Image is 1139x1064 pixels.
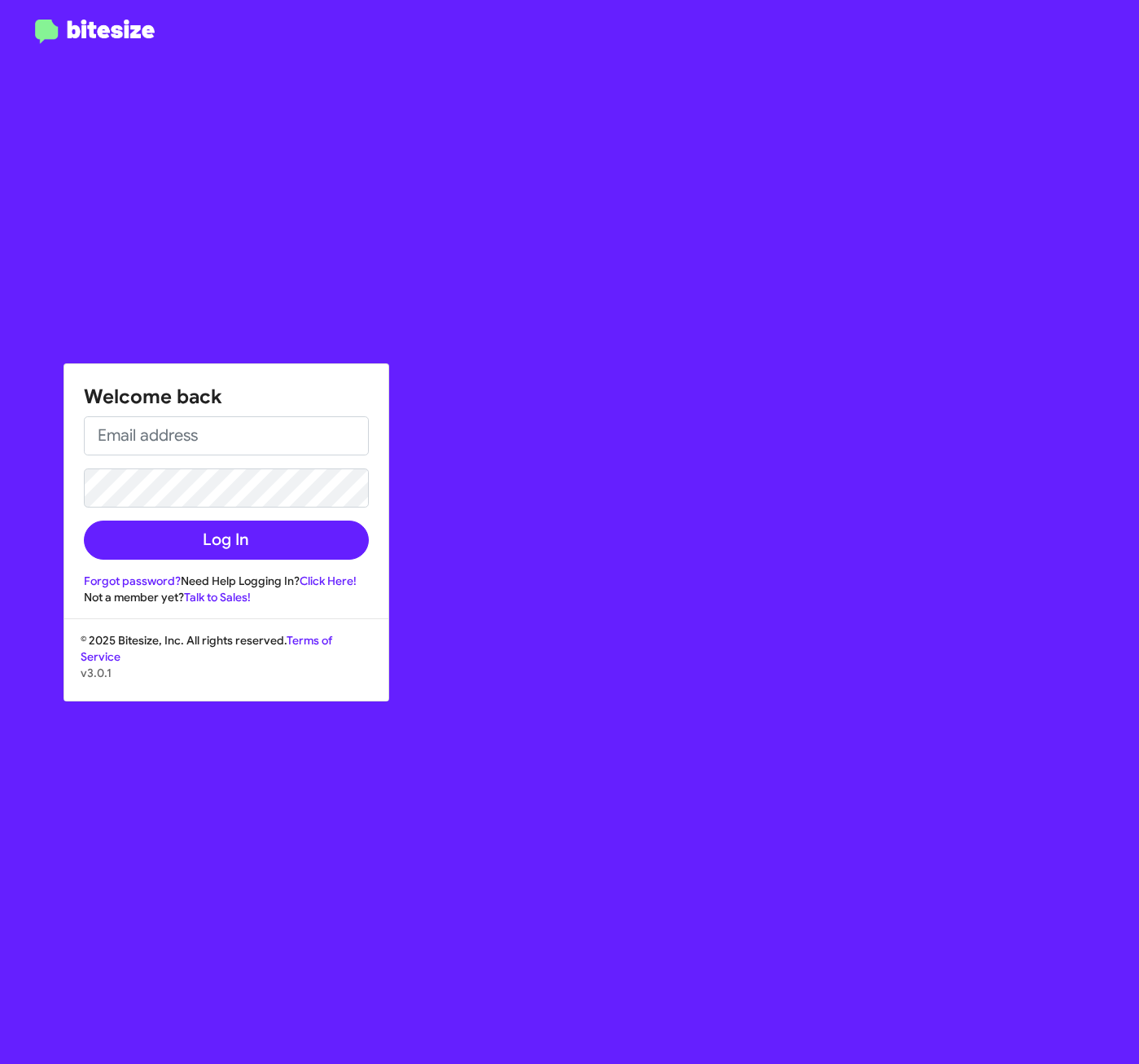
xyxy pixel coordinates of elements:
[84,573,369,589] div: Need Help Logging In?
[81,633,332,664] a: Terms of Service
[184,590,251,605] a: Talk to Sales!
[84,574,181,588] a: Forgot password?
[81,665,372,681] p: v3.0.1
[84,521,369,560] button: Log In
[84,416,369,455] input: Email address
[84,589,369,605] div: Not a member yet?
[64,632,388,701] div: © 2025 Bitesize, Inc. All rights reserved.
[84,384,369,410] h1: Welcome back
[300,574,357,588] a: Click Here!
